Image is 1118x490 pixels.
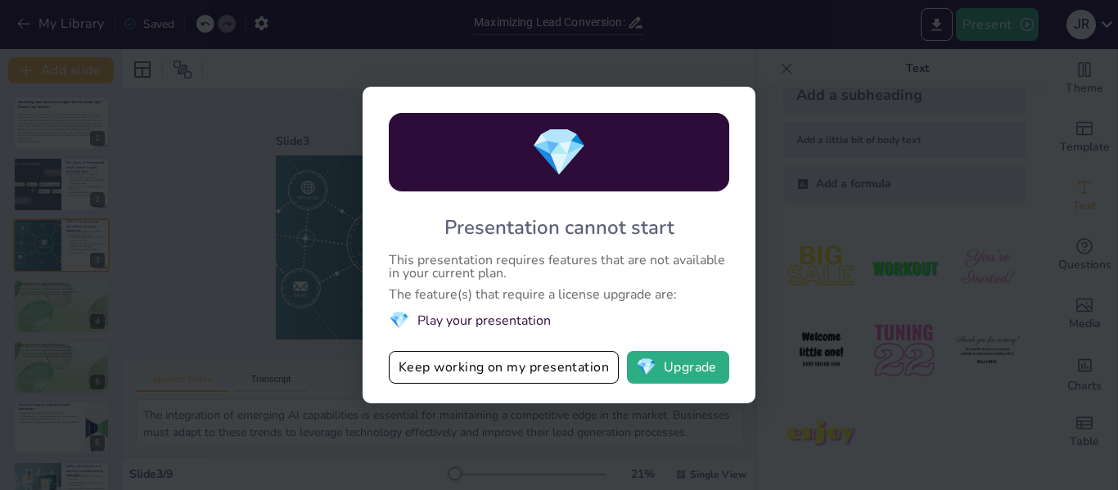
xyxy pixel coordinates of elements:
[444,214,674,241] div: Presentation cannot start
[389,288,729,301] div: The feature(s) that require a license upgrade are:
[530,121,588,184] span: diamond
[627,351,729,384] button: diamondUpgrade
[389,254,729,280] div: This presentation requires features that are not available in your current plan.
[389,351,619,384] button: Keep working on my presentation
[389,309,729,331] li: Play your presentation
[636,359,656,375] span: diamond
[389,309,409,331] span: diamond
